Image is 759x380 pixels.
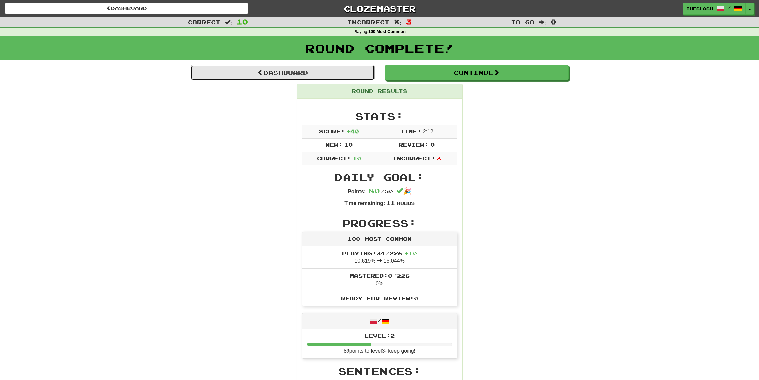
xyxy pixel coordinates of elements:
[5,3,248,14] a: Dashboard
[385,65,569,80] button: Continue
[237,18,248,26] span: 10
[325,142,343,148] span: New:
[399,142,429,148] span: Review:
[344,142,353,148] span: 10
[397,200,415,206] small: Hours
[348,189,366,194] strong: Points:
[302,246,457,269] li: 10.619% 15.044%
[511,19,534,25] span: To go
[344,200,385,206] strong: Time remaining:
[551,18,556,26] span: 0
[430,142,435,148] span: 0
[368,29,406,34] strong: 100 Most Common
[2,42,757,55] h1: Round Complete!
[302,110,457,121] h2: Stats:
[539,19,546,25] span: :
[191,65,375,80] a: Dashboard
[302,329,457,358] li: 89 points to level 3 - keep going!
[341,295,418,301] span: Ready for Review: 0
[392,155,435,161] span: Incorrect:
[342,250,417,256] span: Playing: 34 / 226
[302,172,457,183] h2: Daily Goal:
[400,128,421,134] span: Time:
[404,250,417,256] span: + 10
[302,232,457,246] div: 100 Most Common
[319,128,345,134] span: Score:
[369,188,393,194] span: / 50
[353,155,361,161] span: 10
[302,217,457,228] h2: Progress:
[686,6,713,12] span: TheSlash
[364,332,395,339] span: Level: 2
[386,200,395,206] span: 11
[188,19,220,25] span: Correct
[683,3,746,15] a: TheSlash /
[225,19,232,25] span: :
[727,5,731,10] span: /
[297,84,462,99] div: Round Results
[302,313,457,329] div: /
[302,365,457,376] h2: Sentences:
[346,128,359,134] span: + 40
[350,272,410,279] span: Mastered: 0 / 226
[317,155,351,161] span: Correct:
[394,19,401,25] span: :
[423,129,433,134] span: 2 : 12
[302,268,457,291] li: 0%
[406,18,411,26] span: 3
[348,19,389,25] span: Incorrect
[258,3,501,14] a: Clozemaster
[396,187,411,195] span: 🎉
[437,155,441,161] span: 3
[369,187,380,195] span: 80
